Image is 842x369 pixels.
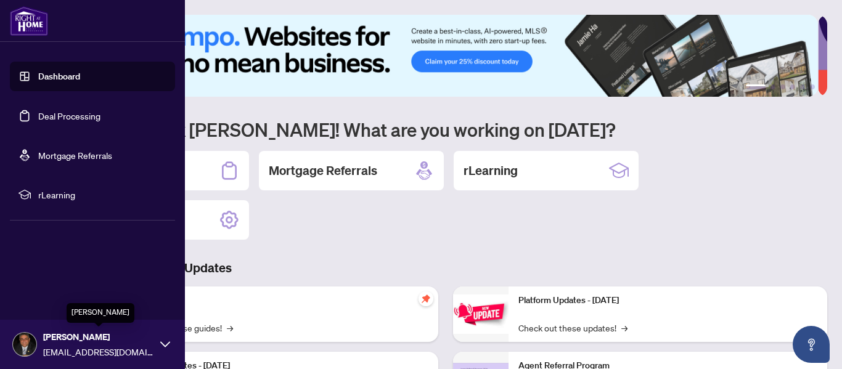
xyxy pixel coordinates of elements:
img: Slide 0 [64,15,818,97]
span: → [227,321,233,335]
button: 3 [780,84,785,89]
a: Check out these updates!→ [518,321,627,335]
img: Platform Updates - June 23, 2025 [453,294,509,333]
p: Platform Updates - [DATE] [518,294,817,307]
img: Profile Icon [13,333,36,356]
span: pushpin [419,291,433,306]
button: 1 [746,84,766,89]
a: Dashboard [38,71,80,82]
p: Self-Help [129,294,428,307]
h2: Mortgage Referrals [269,162,377,179]
button: Open asap [793,326,830,363]
div: [PERSON_NAME] [67,303,134,323]
h1: Welcome back [PERSON_NAME]! What are you working on [DATE]? [64,118,827,141]
h2: rLearning [464,162,518,179]
span: rLearning [38,188,166,201]
span: [PERSON_NAME] [43,330,154,344]
img: logo [10,6,48,36]
h3: Brokerage & Industry Updates [64,259,827,277]
span: [EMAIL_ADDRESS][DOMAIN_NAME] [43,345,154,359]
button: 6 [810,84,815,89]
a: Deal Processing [38,110,100,121]
button: 2 [770,84,775,89]
button: 4 [790,84,795,89]
a: Mortgage Referrals [38,150,112,161]
span: → [621,321,627,335]
button: 5 [800,84,805,89]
